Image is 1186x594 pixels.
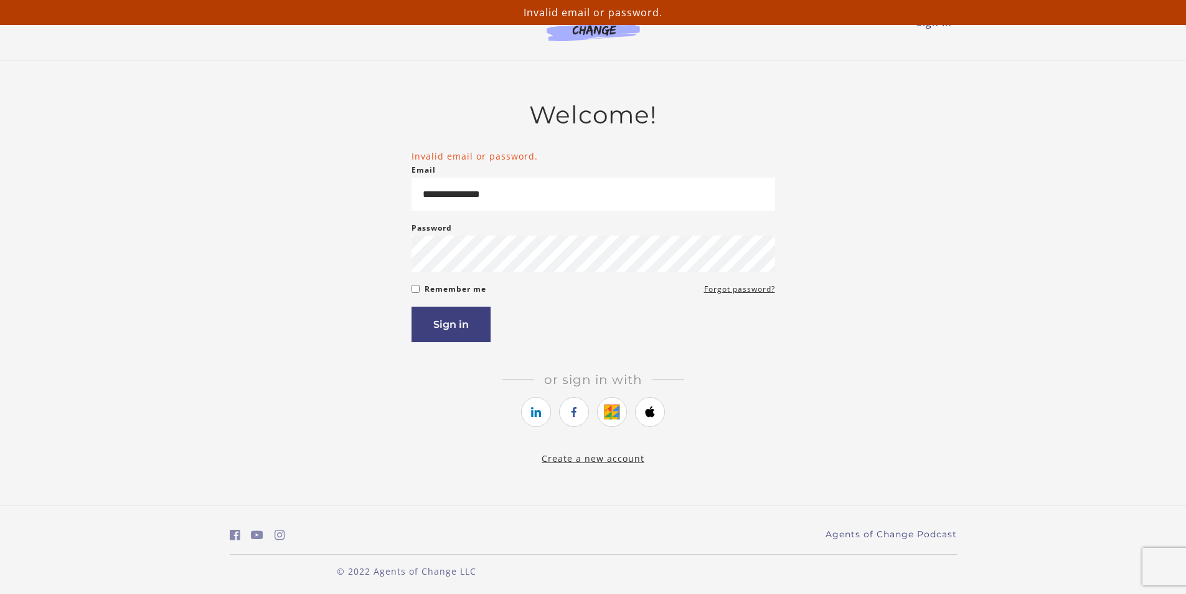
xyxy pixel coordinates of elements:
a: https://www.facebook.com/groups/aswbtestprep (Open in a new window) [230,526,240,544]
a: Create a new account [542,453,644,464]
i: https://www.youtube.com/c/AgentsofChangeTestPrepbyMeaganMitchell (Open in a new window) [251,529,263,541]
p: Invalid email or password. [5,5,1181,20]
a: https://courses.thinkific.com/users/auth/apple?ss%5Breferral%5D=&ss%5Buser_return_to%5D=&ss%5Bvis... [635,397,665,427]
button: Sign in [412,307,491,342]
h2: Welcome! [412,100,775,130]
i: https://www.instagram.com/agentsofchangeprep/ (Open in a new window) [275,529,285,541]
span: Or sign in with [534,372,652,387]
p: © 2022 Agents of Change LLC [230,565,583,578]
label: Remember me [425,282,486,297]
li: Invalid email or password. [412,150,775,163]
a: Agents of Change Podcast [826,528,957,541]
label: Email [412,163,436,178]
a: Forgot password? [704,282,775,297]
a: https://courses.thinkific.com/users/auth/facebook?ss%5Breferral%5D=&ss%5Buser_return_to%5D=&ss%5B... [559,397,589,427]
img: Agents of Change Logo [534,12,653,41]
a: https://courses.thinkific.com/users/auth/google?ss%5Breferral%5D=&ss%5Buser_return_to%5D=&ss%5Bvi... [597,397,627,427]
a: https://courses.thinkific.com/users/auth/linkedin?ss%5Breferral%5D=&ss%5Buser_return_to%5D=&ss%5B... [521,397,551,427]
a: https://www.youtube.com/c/AgentsofChangeTestPrepbyMeaganMitchell (Open in a new window) [251,526,263,544]
label: Password [412,221,452,236]
i: https://www.facebook.com/groups/aswbtestprep (Open in a new window) [230,529,240,541]
a: https://www.instagram.com/agentsofchangeprep/ (Open in a new window) [275,526,285,544]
